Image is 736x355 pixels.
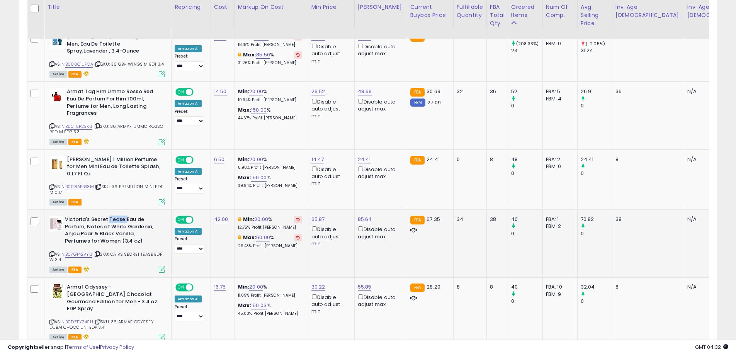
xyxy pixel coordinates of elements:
img: 31xN0LFXn-L._SL40_.jpg [49,156,65,172]
p: 8.98% Profit [PERSON_NAME] [238,165,302,170]
div: 26.91 [581,88,612,95]
strong: Copyright [8,343,36,351]
a: 60.00 [256,234,270,241]
b: Max: [243,234,257,241]
b: Max: [238,174,252,181]
div: 8 [615,156,678,163]
small: FBA [410,88,425,97]
a: B07GT42VY6 [65,251,92,258]
a: B000C1UFCA [65,61,93,68]
small: FBA [410,156,425,165]
img: 41A+D1UQZtL._SL40_.jpg [49,216,63,231]
p: 44.67% Profit [PERSON_NAME] [238,116,302,121]
div: 52 [511,88,542,95]
span: OFF [192,89,205,95]
div: ASIN: [49,33,165,76]
span: 27.09 [427,99,441,106]
p: 39.94% Profit [PERSON_NAME] [238,183,302,189]
a: 150.03 [251,302,267,309]
span: ON [176,284,186,291]
div: 40 [511,216,542,223]
div: Disable auto adjust min [311,165,348,187]
b: Min: [238,283,250,290]
div: % [238,284,302,298]
div: 38 [615,216,678,223]
div: Inv. Age [DEMOGRAPHIC_DATA] [615,3,681,19]
div: % [238,234,302,248]
b: Armaf Odyssey - [GEOGRAPHIC_DATA] Chocolat Gourmand Edition for Men - 3.4 oz EDP Spray [67,284,161,314]
div: 70.82 [581,216,612,223]
div: 8 [490,284,502,290]
img: 31g3LOdTZCL._SL40_.jpg [49,88,65,104]
a: 20.00 [249,283,263,291]
a: 16.75 [214,283,226,291]
span: All listings currently available for purchase on Amazon [49,267,67,273]
span: All listings currently available for purchase on Amazon [49,71,67,78]
span: ON [176,217,186,223]
div: 0 [581,102,612,109]
div: % [238,88,302,102]
span: OFF [192,284,205,291]
div: 0 [581,230,612,237]
a: 30.22 [311,283,325,291]
div: ASIN: [49,88,165,144]
div: Ordered Items [511,3,539,19]
div: FBM: 0 [546,40,571,47]
span: ON [176,89,186,95]
span: OFF [192,156,205,163]
span: | SKU: 36 PR 1MILLION MINI EDT M 0.17 [49,183,163,195]
div: 0 [511,230,542,237]
span: 67.35 [427,216,440,223]
a: 20.00 [249,156,263,163]
span: ON [176,156,186,163]
b: Armaf Tag Him Ummo Rosso Red Eau De Parfum For Him 100ml, Perfume for Men, Long Lasting Fragrances [67,88,161,119]
p: 29.43% Profit [PERSON_NAME] [238,243,302,249]
div: % [238,174,302,189]
small: (-2.05%) [586,41,605,47]
b: Min: [238,156,250,163]
div: Disable auto adjust max [358,42,401,57]
p: 10.94% Profit [PERSON_NAME] [238,97,302,103]
b: [PERSON_NAME] Hills Wings for Men, Eau De Toilette Spray,Lavender , 3.4-Ounce [67,33,161,57]
div: Preset: [175,236,205,254]
span: | SKU: OA VS SECRET TEASE EDP W 3.4 [49,251,162,263]
img: 41fjEJloqlL._SL40_.jpg [49,284,65,299]
div: [PERSON_NAME] [358,3,404,11]
div: 0 [511,170,542,177]
b: [PERSON_NAME] 1 Million Perfume for Men Mini Eau de Toilette Splash, 0.17 Fl Oz [67,156,161,180]
span: 2025-09-15 04:32 GMT [695,343,728,351]
p: 11.09% Profit [PERSON_NAME] [238,293,302,298]
div: Preset: [175,54,205,71]
b: Min: [243,216,255,223]
div: Current Buybox Price [410,3,450,19]
div: Title [48,3,168,11]
span: | SKU: 36 ARMAF ODYSSEY DUBAI CHOCO UNI EDP 3.4 [49,319,154,330]
a: 85.50 [256,51,270,59]
span: OFF [192,217,205,223]
span: | SKU: 36 GBH WINGS M EDT 3.4 [94,61,164,67]
a: 20.00 [254,216,268,223]
a: B008APBB3M [65,183,94,190]
a: 24.41 [358,156,371,163]
a: 65.87 [311,216,325,223]
div: % [238,302,302,316]
a: 85.64 [358,216,372,223]
a: 14.47 [311,156,324,163]
div: 24.41 [581,156,612,163]
i: hazardous material [82,71,90,76]
div: Amazon AI [175,228,202,235]
p: 18.18% Profit [PERSON_NAME] [238,42,302,48]
div: Markup on Cost [238,3,305,11]
span: All listings currently available for purchase on Amazon [49,199,67,206]
div: Num of Comp. [546,3,574,19]
div: Amazon AI [175,168,202,175]
div: Disable auto adjust max [358,97,401,112]
div: % [238,156,302,170]
a: 6.50 [214,156,225,163]
div: 8 [615,284,678,290]
a: 26.52 [311,88,325,95]
div: Disable auto adjust min [311,293,348,315]
div: seller snap | | [8,344,134,351]
div: Disable auto adjust max [358,165,401,180]
a: 150.00 [251,106,267,114]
